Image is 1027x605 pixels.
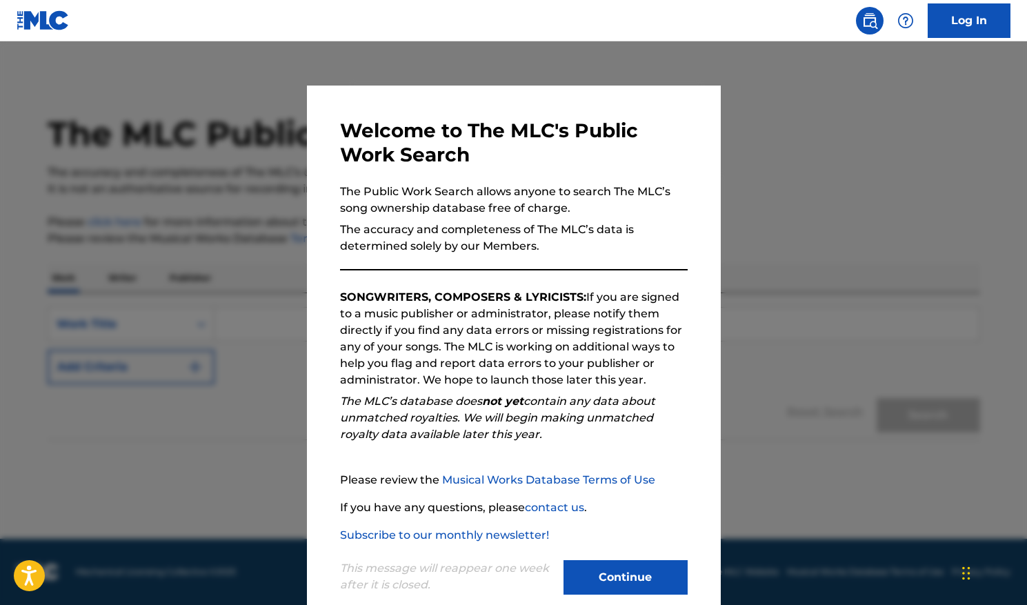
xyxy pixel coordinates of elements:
p: Please review the [340,472,688,488]
p: If you are signed to a music publisher or administrator, please notify them directly if you find ... [340,289,688,388]
a: Subscribe to our monthly newsletter! [340,528,549,542]
h3: Welcome to The MLC's Public Work Search [340,119,688,167]
iframe: Chat Widget [958,539,1027,605]
a: contact us [525,501,584,514]
p: If you have any questions, please . [340,499,688,516]
a: Musical Works Database Terms of Use [442,473,655,486]
button: Continue [564,560,688,595]
img: help [897,12,914,29]
p: This message will reappear one week after it is closed. [340,560,555,593]
em: The MLC’s database does contain any data about unmatched royalties. We will begin making unmatche... [340,395,655,441]
img: search [861,12,878,29]
p: The accuracy and completeness of The MLC’s data is determined solely by our Members. [340,221,688,255]
p: The Public Work Search allows anyone to search The MLC’s song ownership database free of charge. [340,184,688,217]
div: Drag [962,553,970,594]
a: Log In [928,3,1010,38]
img: MLC Logo [17,10,70,30]
a: Public Search [856,7,884,34]
strong: SONGWRITERS, COMPOSERS & LYRICISTS: [340,290,586,304]
strong: not yet [482,395,524,408]
div: Help [892,7,919,34]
